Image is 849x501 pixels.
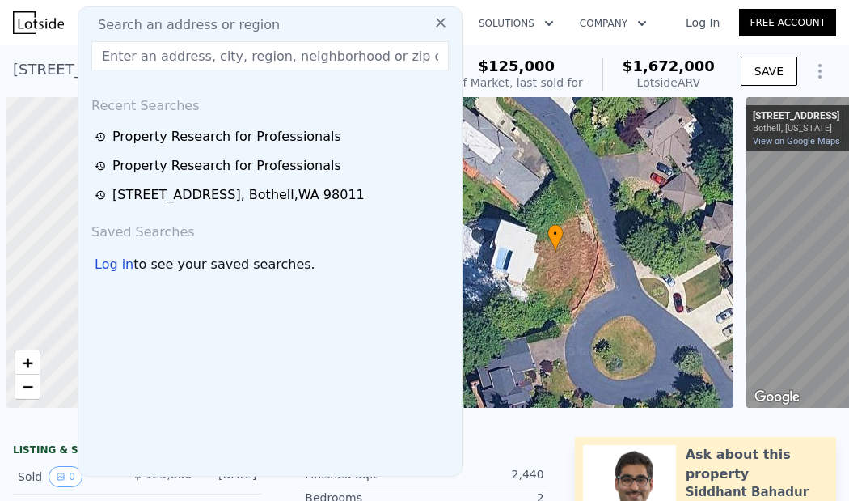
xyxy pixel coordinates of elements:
button: View historical data [49,466,82,487]
div: Recent Searches [85,83,455,122]
span: − [23,376,33,397]
a: Zoom out [15,375,40,399]
span: • [547,227,564,241]
div: Siddhant Bahadur [686,484,809,500]
a: Open this area in Google Maps (opens a new window) [750,387,804,408]
a: Free Account [739,9,836,36]
button: Solutions [466,9,567,38]
img: Google [750,387,804,408]
span: $1,672,000 [623,57,715,74]
div: [DATE] [205,466,256,487]
a: Property Research for Professionals [95,127,450,146]
span: to see your saved searches. [133,255,315,274]
div: 2,440 [424,466,544,482]
div: [STREET_ADDRESS] [753,110,839,123]
div: [STREET_ADDRESS] , Bothell , WA 98011 [112,185,365,205]
div: [STREET_ADDRESS] , Bothell , WA 98011 [13,58,301,81]
a: Zoom in [15,350,40,375]
a: View on Google Maps [753,136,840,146]
span: + [23,352,33,372]
div: Lotside ARV [623,74,715,91]
div: Bothell, [US_STATE] [753,123,839,134]
div: • [547,224,564,253]
a: Property Research for Professionals [95,156,450,176]
div: Ask about this property [686,445,828,484]
img: Lotside [13,11,64,34]
span: Search an address or region [85,15,280,35]
div: Log in [95,255,133,274]
div: Sold [18,466,121,487]
div: LISTING & SALE HISTORY [13,444,261,460]
button: Show Options [804,55,836,87]
div: Off Market, last sold for [450,74,583,91]
div: Saved Searches [85,210,455,248]
span: $125,000 [479,57,555,74]
a: Log In [666,15,739,31]
a: [STREET_ADDRESS], Bothell,WA 98011 [95,185,450,205]
button: Company [567,9,660,38]
input: Enter an address, city, region, neighborhood or zip code [91,41,449,70]
button: SAVE [741,57,797,86]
